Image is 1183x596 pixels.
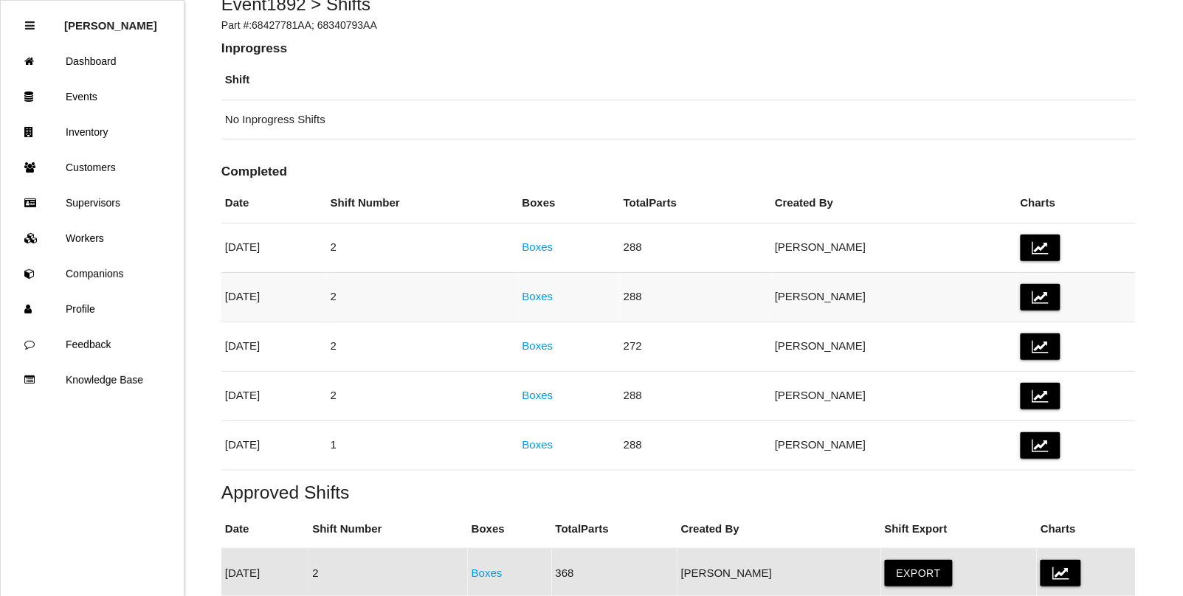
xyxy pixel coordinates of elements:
[221,272,327,322] td: [DATE]
[1,256,184,291] a: Companions
[221,18,1136,33] p: Part #: 68427781AA; 68340793AA
[1037,510,1136,549] th: Charts
[327,184,519,223] th: Shift Number
[1,114,184,150] a: Inventory
[327,420,519,470] td: 1
[327,371,519,420] td: 2
[771,420,1017,470] td: [PERSON_NAME]
[771,272,1017,322] td: [PERSON_NAME]
[522,240,553,253] a: Boxes
[1,79,184,114] a: Events
[64,8,157,32] p: Rosie Blandino
[221,322,327,371] td: [DATE]
[308,510,467,549] th: Shift Number
[221,371,327,420] td: [DATE]
[1,185,184,221] a: Supervisors
[221,164,287,179] b: Completed
[221,60,1136,100] th: Shift
[1,44,184,79] a: Dashboard
[327,223,519,272] td: 2
[522,290,553,302] a: Boxes
[552,510,677,549] th: Total Parts
[221,41,287,55] b: Inprogress
[771,223,1017,272] td: [PERSON_NAME]
[1,327,184,362] a: Feedback
[472,566,503,579] a: Boxes
[25,8,35,44] div: Close
[522,339,553,352] a: Boxes
[771,184,1017,223] th: Created By
[522,438,553,451] a: Boxes
[881,510,1038,549] th: Shift Export
[468,510,552,549] th: Boxes
[620,184,771,223] th: Total Parts
[885,560,953,586] button: Export
[221,482,1136,502] h5: Approved Shifts
[771,371,1017,420] td: [PERSON_NAME]
[221,510,308,549] th: Date
[1,362,184,398] a: Knowledge Base
[620,223,771,272] td: 288
[1017,184,1136,223] th: Charts
[1,291,184,327] a: Profile
[677,510,881,549] th: Created By
[620,322,771,371] td: 272
[221,184,327,223] th: Date
[771,322,1017,371] td: [PERSON_NAME]
[519,184,620,223] th: Boxes
[1,221,184,256] a: Workers
[327,322,519,371] td: 2
[1,150,184,185] a: Customers
[522,389,553,401] a: Boxes
[221,100,1136,139] td: No Inprogress Shifts
[620,420,771,470] td: 288
[620,272,771,322] td: 288
[620,371,771,420] td: 288
[327,272,519,322] td: 2
[221,223,327,272] td: [DATE]
[221,420,327,470] td: [DATE]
